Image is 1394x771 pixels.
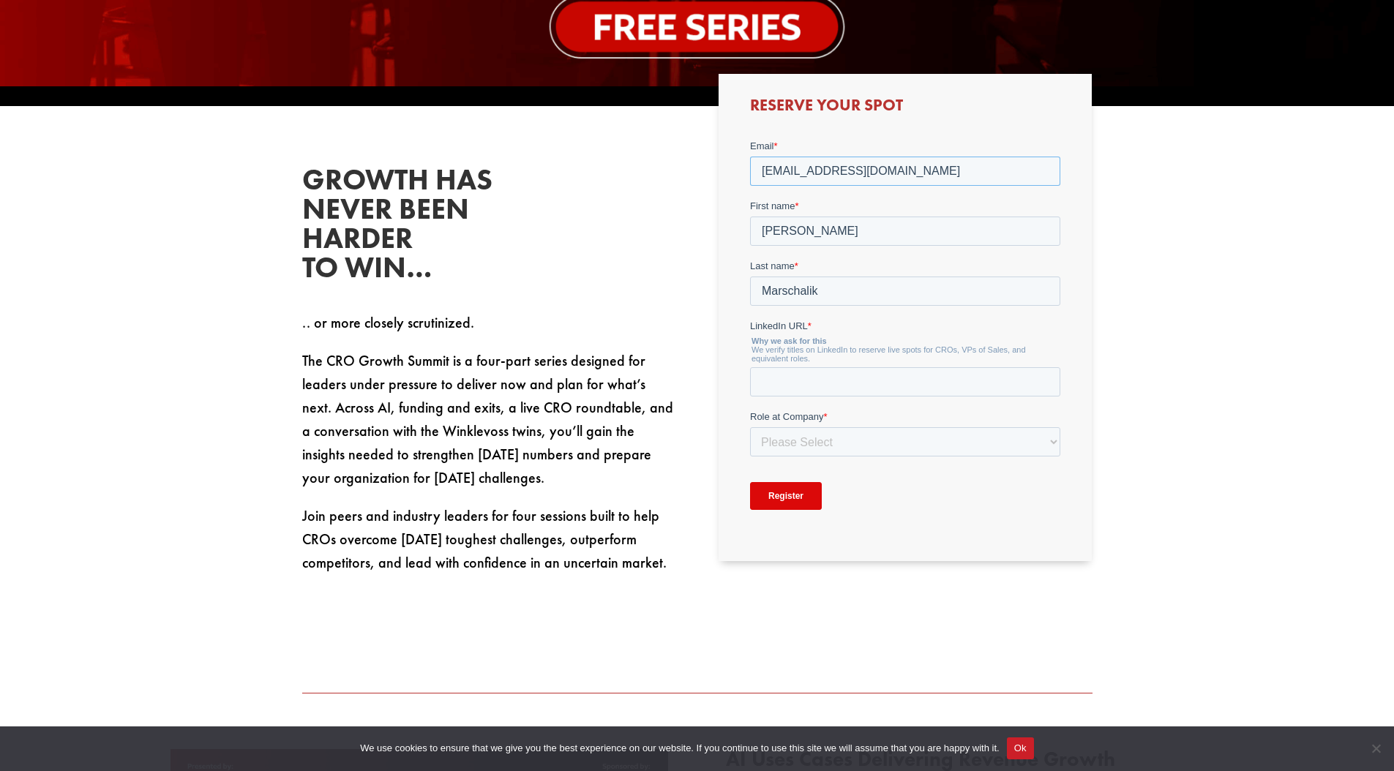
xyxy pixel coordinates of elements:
span: No [1368,741,1383,756]
h3: Reserve Your Spot [750,97,1060,121]
span: We use cookies to ensure that we give you the best experience on our website. If you continue to ... [360,741,999,756]
span: Join peers and industry leaders for four sessions built to help CROs overcome [DATE] toughest cha... [302,506,667,572]
h2: Growth has never been harder to win… [302,165,522,290]
iframe: Form 0 [750,139,1060,538]
span: The CRO Growth Summit is a four-part series designed for leaders under pressure to deliver now an... [302,351,673,487]
span: .. or more closely scrutinized. [302,313,474,332]
button: Ok [1007,737,1034,759]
